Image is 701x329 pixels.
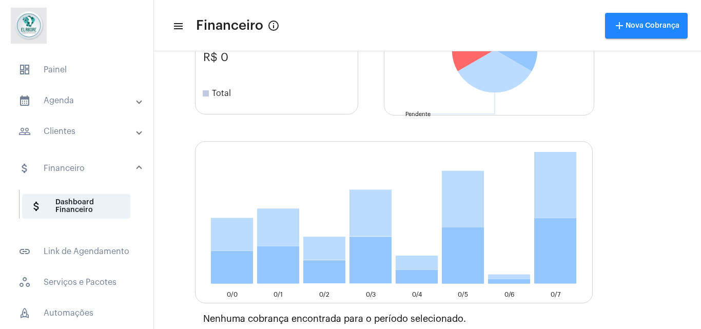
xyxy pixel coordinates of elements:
span: Nova Cobrança [613,22,679,29]
mat-panel-title: Clientes [18,125,137,138]
span: Total [200,87,358,100]
path: 0/2 No 5 [303,260,345,283]
button: Nova Cobrança [605,13,688,38]
mat-expansion-panel-header: sidenav iconAgenda [6,88,153,113]
mat-icon: sidenav icon [30,200,43,212]
span: sidenav icon [18,307,31,319]
text: 0/2 [319,292,329,298]
button: Info [263,15,284,36]
mat-icon: Info [267,20,280,32]
img: 4c6856f8-84c7-1050-da6c-cc5081a5dbaf.jpg [8,5,49,46]
path: 0/4 No 3 [396,269,438,283]
mat-icon: sidenav icon [18,125,31,138]
span: Painel [10,57,143,82]
mat-expansion-panel-header: sidenav iconFinanceiro [6,152,153,185]
path: 0/1 No 8 [257,246,299,284]
span: Financeiro [196,17,263,34]
path: 0/6 Payments 1 [488,275,530,279]
div: Nenhuma cobrança encontrada para o período selecionado. [203,314,652,324]
span: Automações [10,301,143,325]
span: R$ 0 [203,51,358,64]
path: 0/2 Payments 5 [303,237,345,260]
path: 0/3 No 10 [349,237,392,283]
span: sidenav icon [18,64,31,76]
text: 0/7 [551,292,561,298]
mat-icon: sidenav icon [18,162,31,175]
mat-icon: sidenav icon [172,20,183,32]
text: 0/3 [366,292,376,298]
path: 0/6 No 1 [488,279,530,284]
text: 0/5 [458,292,468,298]
path: 0/5 Payments 12 [442,171,484,227]
mat-icon: add [613,20,626,32]
path: 0/5 No 12 [442,227,484,284]
path: 0/0 Payments 7 [211,218,253,251]
mat-panel-title: Agenda [18,94,137,107]
path: 0/7 Payments 14 [534,152,576,218]
mat-icon: sidenav icon [18,94,31,107]
path: 0/7 No 14 [534,218,576,284]
text: 0/1 [274,292,283,298]
text: 0/4 [412,292,422,298]
path: 0/4 Payments 3 [396,256,438,269]
mat-expansion-panel-header: sidenav iconClientes [6,119,153,144]
text: 0/6 [504,292,514,298]
path: 0/1 Payments 8 [257,208,299,246]
path: 0/3 Payments 10 [349,189,392,236]
mat-panel-title: Financeiro [18,162,137,175]
div: sidenav iconFinanceiro [6,185,153,233]
span: Link de Agendamento [10,239,143,264]
span: sidenav icon [18,276,31,288]
span: Serviços e Pacotes [10,270,143,295]
text: Pendente [405,111,431,117]
text: 0/0 [227,292,238,298]
mat-icon: stop [200,87,212,100]
path: 0/0 No 7 [211,251,253,284]
mat-icon: sidenav icon [18,245,31,258]
span: Dashboard Financeiro [22,194,130,219]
